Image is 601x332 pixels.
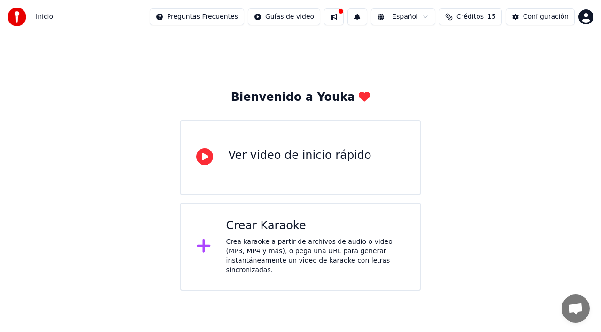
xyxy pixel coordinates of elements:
[226,237,405,275] div: Crea karaoke a partir de archivos de audio o video (MP3, MP4 y más), o pega una URL para generar ...
[36,12,53,22] nav: breadcrumb
[439,8,502,25] button: Créditos15
[36,12,53,22] span: Inicio
[226,219,405,234] div: Crear Karaoke
[248,8,320,25] button: Guías de video
[523,12,569,22] div: Configuración
[8,8,26,26] img: youka
[228,148,371,163] div: Ver video de inicio rápido
[456,12,484,22] span: Créditos
[231,90,370,105] div: Bienvenido a Youka
[506,8,575,25] button: Configuración
[487,12,496,22] span: 15
[150,8,244,25] button: Preguntas Frecuentes
[562,294,590,323] a: Chat abierto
